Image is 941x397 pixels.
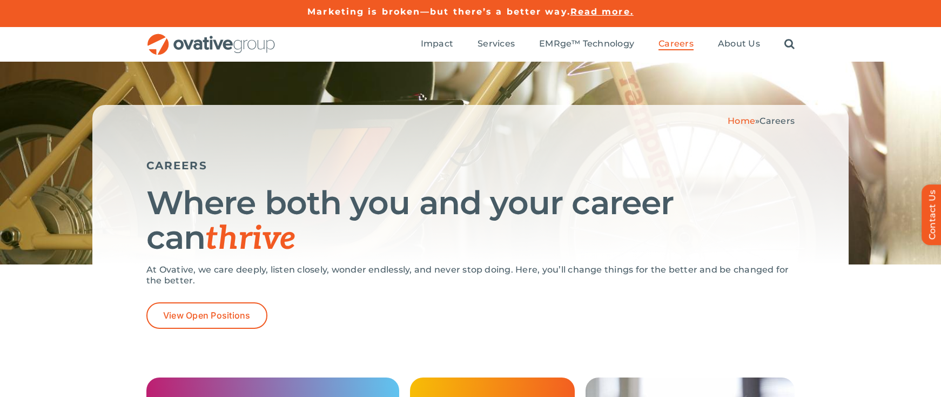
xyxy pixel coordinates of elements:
a: Marketing is broken—but there’s a better way. [307,6,570,17]
span: Careers [759,116,795,126]
a: EMRge™ Technology [539,38,634,50]
span: » [728,116,795,126]
a: Read more. [570,6,634,17]
h1: Where both you and your career can [146,186,795,256]
a: Home [728,116,755,126]
span: Services [478,38,515,49]
span: Careers [658,38,694,49]
a: Search [784,38,795,50]
a: View Open Positions [146,302,267,329]
span: EMRge™ Technology [539,38,634,49]
span: Impact [421,38,453,49]
nav: Menu [421,27,795,62]
a: OG_Full_horizontal_RGB [146,32,276,43]
a: Services [478,38,515,50]
h5: CAREERS [146,159,795,172]
span: View Open Positions [163,310,251,321]
p: At Ovative, we care deeply, listen closely, wonder endlessly, and never stop doing. Here, you’ll ... [146,264,795,286]
a: About Us [718,38,760,50]
a: Impact [421,38,453,50]
span: thrive [205,220,295,259]
span: About Us [718,38,760,49]
a: Careers [658,38,694,50]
